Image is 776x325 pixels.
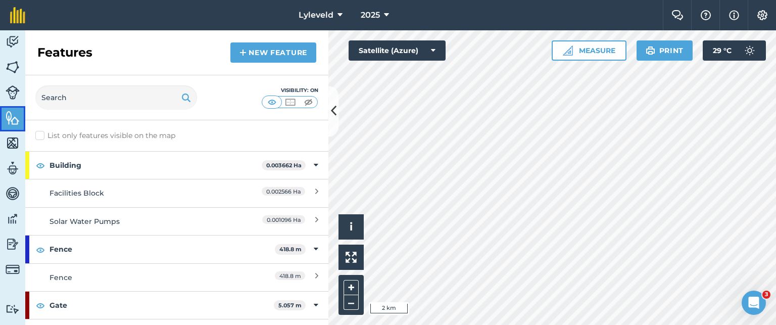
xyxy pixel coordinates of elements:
[35,130,175,141] label: List only features visible on the map
[35,85,197,110] input: Search
[25,152,328,179] div: Building0.003662 Ha
[338,214,364,240] button: i
[25,207,328,235] a: Solar Water Pumps0.001096 Ha
[671,10,684,20] img: Two speech bubbles overlapping with the left bubble in the forefront
[50,188,229,199] div: Facilities Block
[6,135,20,151] img: svg+xml;base64,PHN2ZyB4bWxucz0iaHR0cDovL3d3dy53My5vcmcvMjAwMC9zdmciIHdpZHRoPSI1NiIgaGVpZ2h0PSI2MC...
[756,10,768,20] img: A cog icon
[25,179,328,207] a: Facilities Block0.002566 Ha
[344,295,359,310] button: –
[36,299,45,311] img: svg+xml;base64,PHN2ZyB4bWxucz0iaHR0cDovL3d3dy53My5vcmcvMjAwMC9zdmciIHdpZHRoPSIxOCIgaGVpZ2h0PSIyNC...
[275,271,305,280] span: 418.8 m
[563,45,573,56] img: Ruler icon
[50,272,229,283] div: Fence
[50,152,262,179] strong: Building
[646,44,655,57] img: svg+xml;base64,PHN2ZyB4bWxucz0iaHR0cDovL3d3dy53My5vcmcvMjAwMC9zdmciIHdpZHRoPSIxOSIgaGVpZ2h0PSIyNC...
[50,292,274,319] strong: Gate
[350,220,353,233] span: i
[344,280,359,295] button: +
[6,34,20,50] img: svg+xml;base64,PD94bWwgdmVyc2lvbj0iMS4wIiBlbmNvZGluZz0idXRmLTgiPz4KPCEtLSBHZW5lcmF0b3I6IEFkb2JlIE...
[713,40,732,61] span: 29 ° C
[284,97,297,107] img: svg+xml;base64,PHN2ZyB4bWxucz0iaHR0cDovL3d3dy53My5vcmcvMjAwMC9zdmciIHdpZHRoPSI1MCIgaGVpZ2h0PSI0MC...
[742,291,766,315] iframe: Intercom live chat
[50,216,229,227] div: Solar Water Pumps
[552,40,626,61] button: Measure
[6,161,20,176] img: svg+xml;base64,PD94bWwgdmVyc2lvbj0iMS4wIiBlbmNvZGluZz0idXRmLTgiPz4KPCEtLSBHZW5lcmF0b3I6IEFkb2JlIE...
[6,237,20,252] img: svg+xml;base64,PD94bWwgdmVyc2lvbj0iMS4wIiBlbmNvZGluZz0idXRmLTgiPz4KPCEtLSBHZW5lcmF0b3I6IEFkb2JlIE...
[6,110,20,125] img: svg+xml;base64,PHN2ZyB4bWxucz0iaHR0cDovL3d3dy53My5vcmcvMjAwMC9zdmciIHdpZHRoPSI1NiIgaGVpZ2h0PSI2MC...
[230,42,316,63] a: New feature
[349,40,446,61] button: Satellite (Azure)
[299,9,333,21] span: Lyleveld
[25,236,328,263] div: Fence418.8 m
[181,91,191,104] img: svg+xml;base64,PHN2ZyB4bWxucz0iaHR0cDovL3d3dy53My5vcmcvMjAwMC9zdmciIHdpZHRoPSIxOSIgaGVpZ2h0PSIyNC...
[700,10,712,20] img: A question mark icon
[25,292,328,319] div: Gate5.057 m
[278,302,302,309] strong: 5.057 m
[6,186,20,201] img: svg+xml;base64,PD94bWwgdmVyc2lvbj0iMS4wIiBlbmNvZGluZz0idXRmLTgiPz4KPCEtLSBHZW5lcmF0b3I6IEFkb2JlIE...
[279,246,302,253] strong: 418.8 m
[10,7,25,23] img: fieldmargin Logo
[346,252,357,263] img: Four arrows, one pointing top left, one top right, one bottom right and the last bottom left
[703,40,766,61] button: 29 °C
[302,97,315,107] img: svg+xml;base64,PHN2ZyB4bWxucz0iaHR0cDovL3d3dy53My5vcmcvMjAwMC9zdmciIHdpZHRoPSI1MCIgaGVpZ2h0PSI0MC...
[6,60,20,75] img: svg+xml;base64,PHN2ZyB4bWxucz0iaHR0cDovL3d3dy53My5vcmcvMjAwMC9zdmciIHdpZHRoPSI1NiIgaGVpZ2h0PSI2MC...
[266,97,278,107] img: svg+xml;base64,PHN2ZyB4bWxucz0iaHR0cDovL3d3dy53My5vcmcvMjAwMC9zdmciIHdpZHRoPSI1MCIgaGVpZ2h0PSI0MC...
[262,215,305,224] span: 0.001096 Ha
[36,159,45,171] img: svg+xml;base64,PHN2ZyB4bWxucz0iaHR0cDovL3d3dy53My5vcmcvMjAwMC9zdmciIHdpZHRoPSIxOCIgaGVpZ2h0PSIyNC...
[6,85,20,100] img: svg+xml;base64,PD94bWwgdmVyc2lvbj0iMS4wIiBlbmNvZGluZz0idXRmLTgiPz4KPCEtLSBHZW5lcmF0b3I6IEFkb2JlIE...
[262,86,318,95] div: Visibility: On
[6,262,20,276] img: svg+xml;base64,PD94bWwgdmVyc2lvbj0iMS4wIiBlbmNvZGluZz0idXRmLTgiPz4KPCEtLSBHZW5lcmF0b3I6IEFkb2JlIE...
[361,9,380,21] span: 2025
[6,211,20,226] img: svg+xml;base64,PD94bWwgdmVyc2lvbj0iMS4wIiBlbmNvZGluZz0idXRmLTgiPz4KPCEtLSBHZW5lcmF0b3I6IEFkb2JlIE...
[740,40,760,61] img: svg+xml;base64,PD94bWwgdmVyc2lvbj0iMS4wIiBlbmNvZGluZz0idXRmLTgiPz4KPCEtLSBHZW5lcmF0b3I6IEFkb2JlIE...
[266,162,302,169] strong: 0.003662 Ha
[6,304,20,314] img: svg+xml;base64,PD94bWwgdmVyc2lvbj0iMS4wIiBlbmNvZGluZz0idXRmLTgiPz4KPCEtLSBHZW5lcmF0b3I6IEFkb2JlIE...
[25,263,328,291] a: Fence418.8 m
[37,44,92,61] h2: Features
[729,9,739,21] img: svg+xml;base64,PHN2ZyB4bWxucz0iaHR0cDovL3d3dy53My5vcmcvMjAwMC9zdmciIHdpZHRoPSIxNyIgaGVpZ2h0PSIxNy...
[637,40,693,61] button: Print
[762,291,770,299] span: 3
[36,244,45,256] img: svg+xml;base64,PHN2ZyB4bWxucz0iaHR0cDovL3d3dy53My5vcmcvMjAwMC9zdmciIHdpZHRoPSIxOCIgaGVpZ2h0PSIyNC...
[50,236,275,263] strong: Fence
[239,47,247,59] img: svg+xml;base64,PHN2ZyB4bWxucz0iaHR0cDovL3d3dy53My5vcmcvMjAwMC9zdmciIHdpZHRoPSIxNCIgaGVpZ2h0PSIyNC...
[262,187,305,196] span: 0.002566 Ha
